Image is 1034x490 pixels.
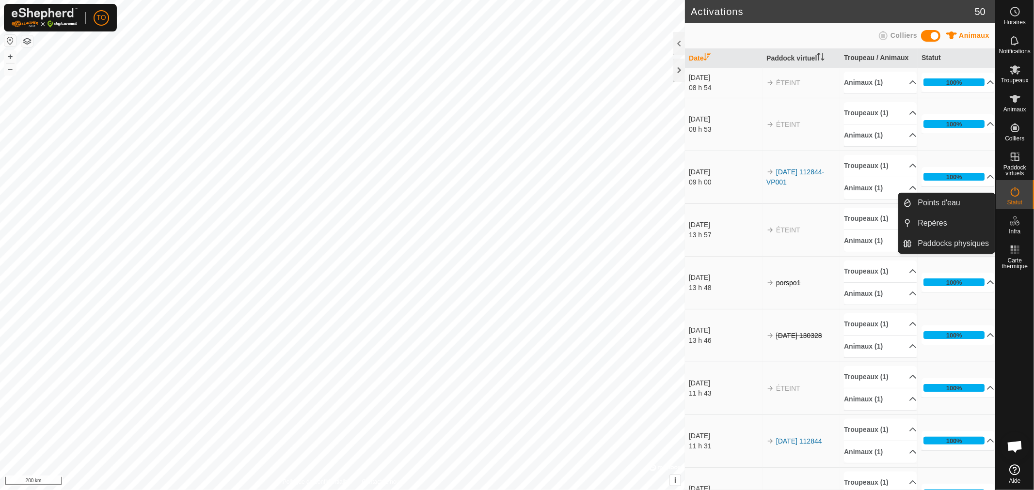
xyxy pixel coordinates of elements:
[4,63,16,75] button: –
[844,260,917,282] p-accordion-header: Troupeaux (1)
[918,49,995,68] th: Statut
[689,378,762,388] div: [DATE]
[283,477,350,486] a: Politique de confidentialité
[946,172,962,182] div: 100%
[912,193,995,213] a: Points d'eau
[689,388,762,398] div: 11 h 43
[776,279,801,287] s: porspo1
[922,325,994,345] p-accordion-header: 100%
[844,388,917,410] p-accordion-header: Animaux (1)
[691,6,975,17] h2: Activations
[1003,107,1026,112] span: Animaux
[844,336,917,357] p-accordion-header: Animaux (1)
[685,49,763,68] th: Date
[362,477,402,486] a: Contactez-nous
[922,431,994,450] p-accordion-header: 100%
[918,217,947,229] span: Repères
[1007,199,1022,205] span: Statut
[766,168,824,186] a: [DATE] 112844-VP001
[1001,432,1030,461] div: Open chat
[674,476,676,484] span: i
[922,167,994,186] p-accordion-header: 100%
[689,73,762,83] div: [DATE]
[923,331,985,339] div: 100%
[912,214,995,233] a: Repères
[844,366,917,388] p-accordion-header: Troupeaux (1)
[766,437,774,445] img: arrow
[96,13,106,23] span: TO
[844,208,917,230] p-accordion-header: Troupeaux (1)
[923,120,985,128] div: 100%
[4,51,16,62] button: +
[899,193,995,213] li: Points d'eau
[689,273,762,283] div: [DATE]
[766,226,774,234] img: arrow
[891,31,917,39] span: Colliers
[12,8,78,28] img: Logo Gallagher
[844,313,917,335] p-accordion-header: Troupeaux (1)
[844,283,917,305] p-accordion-header: Animaux (1)
[923,384,985,392] div: 100%
[766,168,774,176] img: arrow
[776,437,822,445] a: [DATE] 112844
[918,238,989,249] span: Paddocks physiques
[670,475,681,486] button: i
[946,383,962,393] div: 100%
[1004,19,1026,25] span: Horaires
[689,83,762,93] div: 08 h 54
[946,78,962,87] div: 100%
[703,54,711,62] p-sorticon: Activer pour trier
[4,35,16,46] button: Réinitialiser la carte
[766,384,774,392] img: arrow
[922,273,994,292] p-accordion-header: 100%
[918,197,961,209] span: Points d'eau
[998,258,1032,269] span: Carte thermique
[840,49,918,68] th: Troupeau / Animaux
[844,419,917,441] p-accordion-header: Troupeaux (1)
[899,234,995,253] li: Paddocks physiques
[689,325,762,336] div: [DATE]
[946,331,962,340] div: 100%
[689,283,762,293] div: 13 h 48
[776,226,800,234] span: ÉTEINT
[844,441,917,463] p-accordion-header: Animaux (1)
[899,214,995,233] li: Repères
[844,155,917,177] p-accordion-header: Troupeaux (1)
[922,114,994,134] p-accordion-header: 100%
[689,167,762,177] div: [DATE]
[844,102,917,124] p-accordion-header: Troupeaux (1)
[912,234,995,253] a: Paddocks physiques
[844,72,917,93] p-accordion-header: Animaux (1)
[844,230,917,252] p-accordion-header: Animaux (1)
[689,124,762,135] div: 08 h 53
[776,332,822,339] s: [DATE] 130328
[923,437,985,444] div: 100%
[689,336,762,346] div: 13 h 46
[922,378,994,398] p-accordion-header: 100%
[689,441,762,451] div: 11 h 31
[946,436,962,445] div: 100%
[998,165,1032,176] span: Paddock virtuels
[817,54,825,62] p-sorticon: Activer pour trier
[844,177,917,199] p-accordion-header: Animaux (1)
[766,79,774,87] img: arrow
[766,279,774,287] img: arrow
[923,78,985,86] div: 100%
[923,278,985,286] div: 100%
[1001,77,1029,83] span: Troupeaux
[996,460,1034,488] a: Aide
[999,48,1031,54] span: Notifications
[959,31,989,39] span: Animaux
[922,73,994,92] p-accordion-header: 100%
[763,49,840,68] th: Paddock virtuel
[946,120,962,129] div: 100%
[689,431,762,441] div: [DATE]
[923,173,985,181] div: 100%
[689,230,762,240] div: 13 h 57
[776,121,800,128] span: ÉTEINT
[1009,229,1020,234] span: Infra
[776,384,800,392] span: ÉTEINT
[776,79,800,87] span: ÉTEINT
[766,332,774,339] img: arrow
[975,4,986,19] span: 50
